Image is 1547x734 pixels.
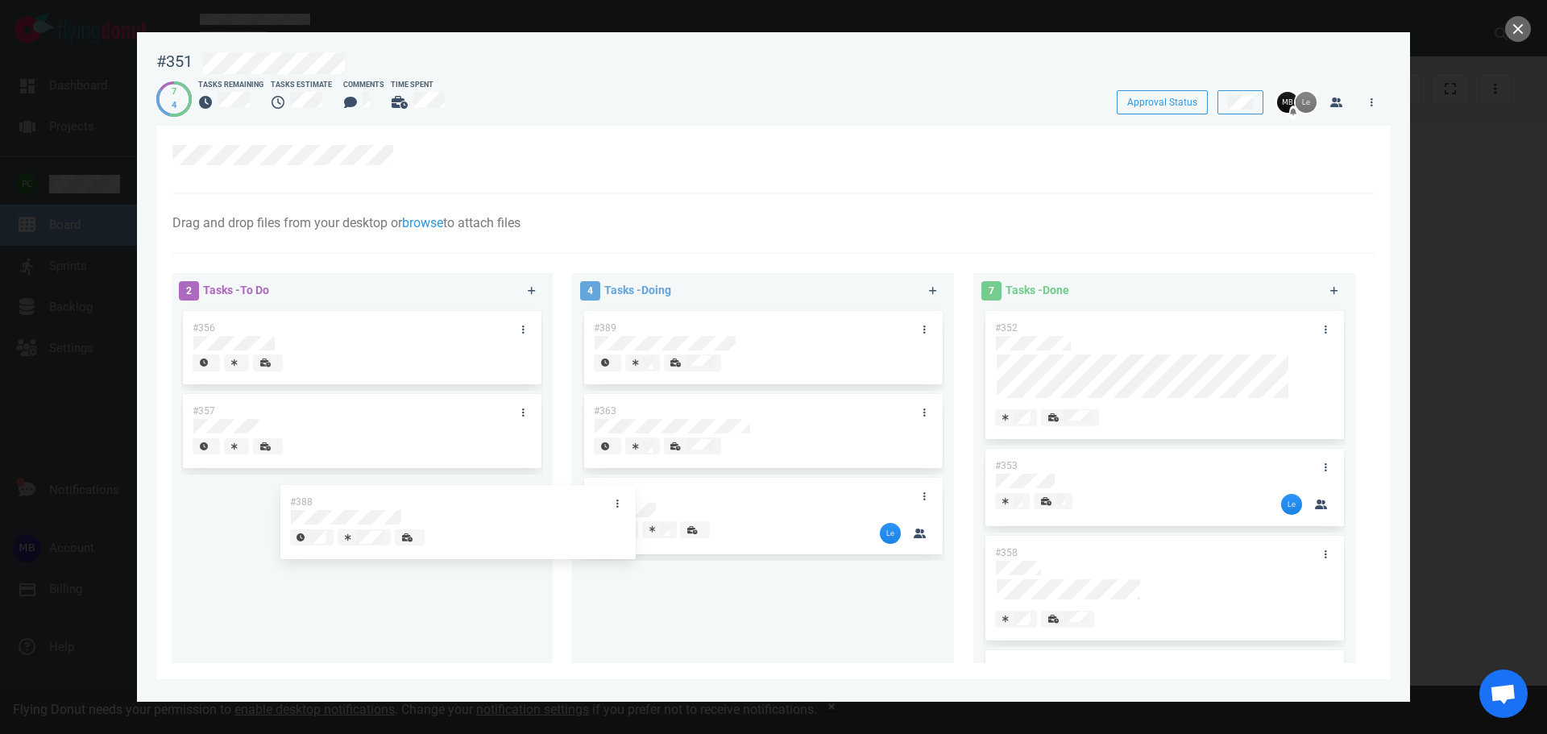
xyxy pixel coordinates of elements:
img: 26 [1277,92,1298,113]
img: 26 [880,523,901,544]
a: browse [402,215,443,230]
div: 7 [172,85,176,99]
div: Tasks Remaining [198,80,264,91]
div: Comments [343,80,384,91]
span: Tasks - Done [1006,284,1069,297]
img: 26 [1281,494,1302,515]
div: #351 [156,52,193,72]
span: Drag and drop files from your desktop or [172,215,402,230]
span: 4 [580,281,600,301]
span: #353 [995,460,1018,471]
span: #356 [193,322,215,334]
span: #357 [193,405,215,417]
div: Open de chat [1479,670,1528,718]
span: 7 [981,281,1002,301]
span: #354 [995,661,1018,673]
img: 26 [1296,92,1317,113]
span: Tasks - To Do [203,284,269,297]
span: #389 [594,322,616,334]
span: to attach files [443,215,521,230]
div: Time Spent [391,80,460,91]
span: 2 [179,281,199,301]
span: #352 [995,322,1018,334]
span: #358 [995,547,1018,558]
div: Tasks Estimate [271,80,337,91]
button: close [1505,16,1531,42]
span: #355 [594,489,616,500]
div: 4 [172,99,176,113]
span: Tasks - Doing [604,284,671,297]
span: #363 [594,405,616,417]
button: Approval Status [1117,90,1208,114]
